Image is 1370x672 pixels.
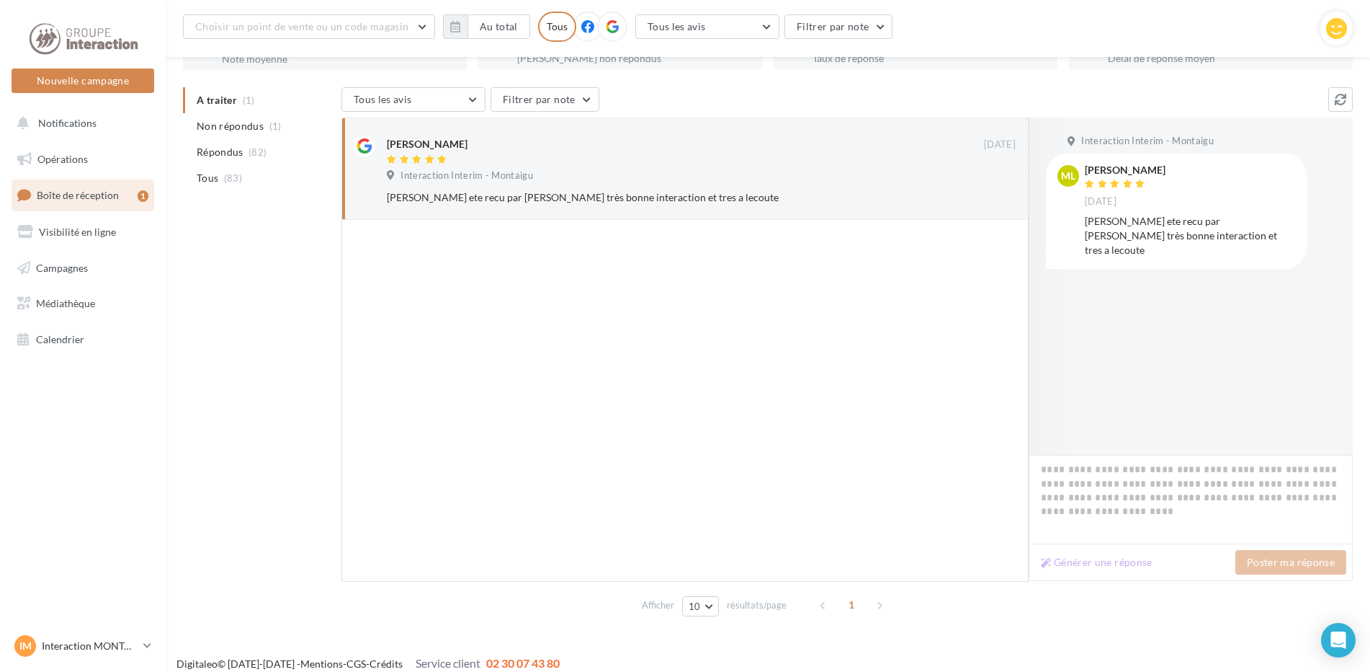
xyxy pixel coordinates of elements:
[1081,135,1214,148] span: Interaction Interim - Montaigu
[689,601,701,612] span: 10
[1035,554,1158,571] button: Générer une réponse
[443,14,530,39] button: Au total
[12,68,154,93] button: Nouvelle campagne
[9,288,157,319] a: Médiathèque
[984,138,1016,151] span: [DATE]
[1235,550,1346,575] button: Poster ma réponse
[1085,165,1165,175] div: [PERSON_NAME]
[9,253,157,283] a: Campagnes
[176,658,218,670] a: Digitaleo
[36,297,95,309] span: Médiathèque
[1085,195,1116,208] span: [DATE]
[387,137,467,151] div: [PERSON_NAME]
[36,261,88,273] span: Campagnes
[9,144,157,174] a: Opérations
[197,171,218,185] span: Tous
[249,146,267,158] span: (82)
[1061,169,1075,183] span: ML
[840,593,863,616] span: 1
[486,656,560,670] span: 02 30 07 43 80
[400,169,533,182] span: Interaction Interim - Montaigu
[9,108,151,138] button: Notifications
[37,153,88,165] span: Opérations
[642,598,674,612] span: Afficher
[269,120,282,132] span: (1)
[648,20,706,32] span: Tous les avis
[197,119,264,133] span: Non répondus
[300,658,343,670] a: Mentions
[9,180,157,211] a: Boîte de réception1
[784,14,893,39] button: Filtrer par note
[538,12,576,42] div: Tous
[42,639,138,653] p: Interaction MONTAIGU
[38,117,97,129] span: Notifications
[9,217,157,247] a: Visibilité en ligne
[1085,214,1295,257] div: [PERSON_NAME] ete recu par [PERSON_NAME] très bonne interaction et tres a lecoute
[195,20,408,32] span: Choisir un point de vente ou un code magasin
[727,598,787,612] span: résultats/page
[416,656,480,670] span: Service client
[467,14,530,39] button: Au total
[9,324,157,355] a: Calendrier
[346,658,366,670] a: CGS
[176,658,560,670] span: © [DATE]-[DATE] - - -
[39,226,116,238] span: Visibilité en ligne
[387,190,922,205] div: [PERSON_NAME] ete recu par [PERSON_NAME] très bonne interaction et tres a lecoute
[37,189,119,201] span: Boîte de réception
[370,658,403,670] a: Crédits
[138,190,148,202] div: 1
[224,172,242,184] span: (83)
[12,632,154,660] a: IM Interaction MONTAIGU
[491,87,599,112] button: Filtrer par note
[36,333,84,345] span: Calendrier
[682,596,719,616] button: 10
[1321,623,1356,658] div: Open Intercom Messenger
[183,14,435,39] button: Choisir un point de vente ou un code magasin
[19,639,32,653] span: IM
[197,145,243,159] span: Répondus
[354,93,412,105] span: Tous les avis
[341,87,485,112] button: Tous les avis
[635,14,779,39] button: Tous les avis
